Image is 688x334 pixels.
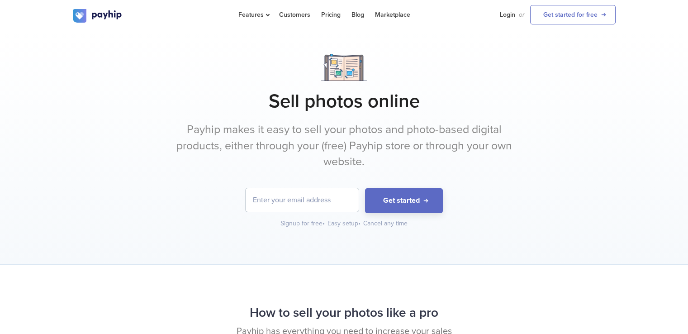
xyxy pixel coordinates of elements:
img: logo.svg [73,9,123,23]
span: Features [238,11,268,19]
div: Easy setup [327,219,361,228]
span: • [323,219,325,227]
p: Payhip makes it easy to sell your photos and photo-based digital products, either through your (f... [175,122,514,170]
h1: Sell photos online [73,90,616,113]
input: Enter your email address [246,188,359,212]
span: • [358,219,361,227]
a: Get started for free [530,5,616,24]
button: Get started [365,188,443,213]
div: Cancel any time [363,219,408,228]
h2: How to sell your photos like a pro [73,301,616,325]
img: Notebook.png [321,54,367,81]
div: Signup for free [280,219,326,228]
